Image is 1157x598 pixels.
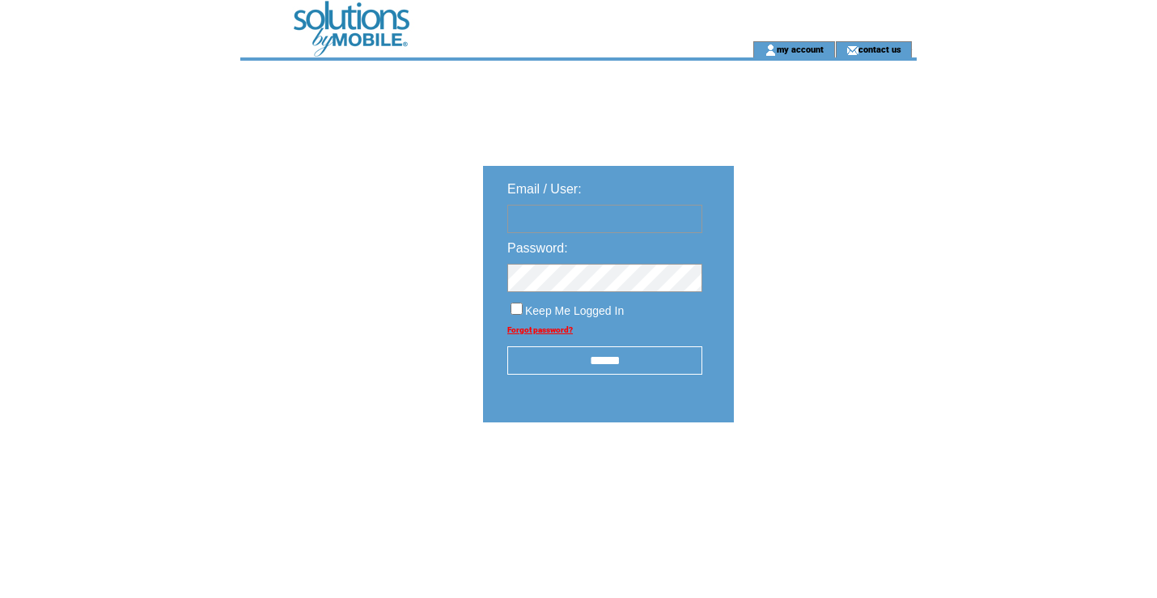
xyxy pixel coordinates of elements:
[765,44,777,57] img: account_icon.gif
[777,44,824,54] a: my account
[858,44,901,54] a: contact us
[507,241,568,255] span: Password:
[781,463,862,483] img: transparent.png
[507,325,573,334] a: Forgot password?
[507,182,582,196] span: Email / User:
[525,304,624,317] span: Keep Me Logged In
[846,44,858,57] img: contact_us_icon.gif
